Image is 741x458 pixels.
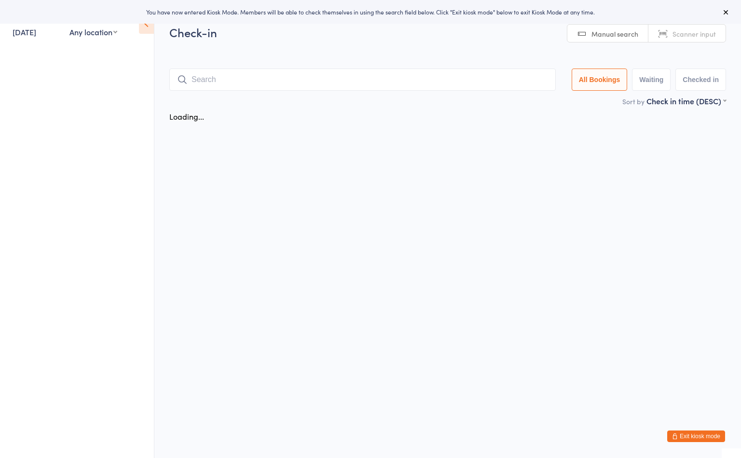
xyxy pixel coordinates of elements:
span: Manual search [591,29,638,39]
div: Any location [69,27,117,37]
button: Checked in [675,69,726,91]
a: [DATE] [13,27,36,37]
input: Search [169,69,556,91]
button: Waiting [632,69,671,91]
div: Loading... [169,111,204,122]
span: Scanner input [672,29,716,39]
div: Check in time (DESC) [646,96,726,106]
h2: Check-in [169,24,726,40]
label: Sort by [622,97,645,106]
button: All Bookings [572,69,628,91]
button: Exit kiosk mode [667,430,725,442]
div: You have now entered Kiosk Mode. Members will be able to check themselves in using the search fie... [15,8,726,16]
